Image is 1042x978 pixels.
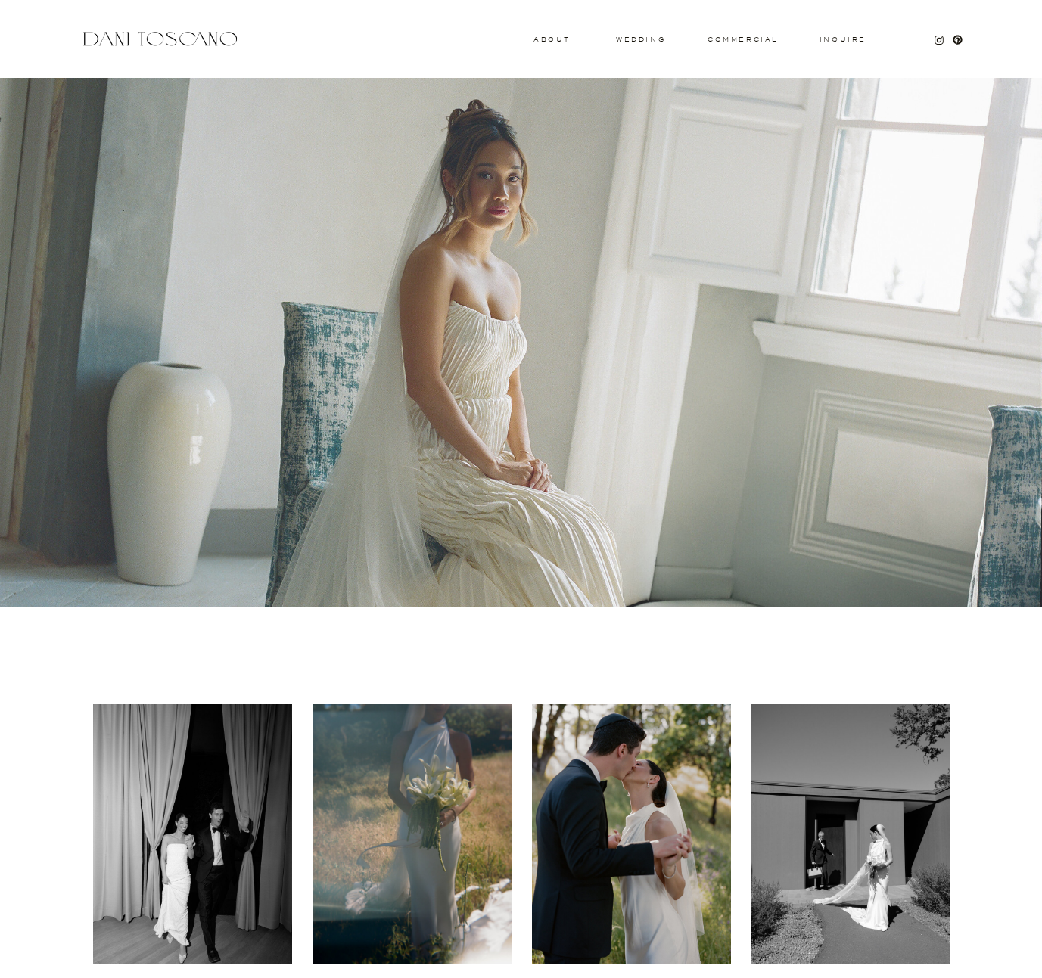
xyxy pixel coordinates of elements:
a: Inquire [819,36,867,44]
a: commercial [708,36,777,42]
a: About [533,36,567,42]
a: wedding [616,36,665,42]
